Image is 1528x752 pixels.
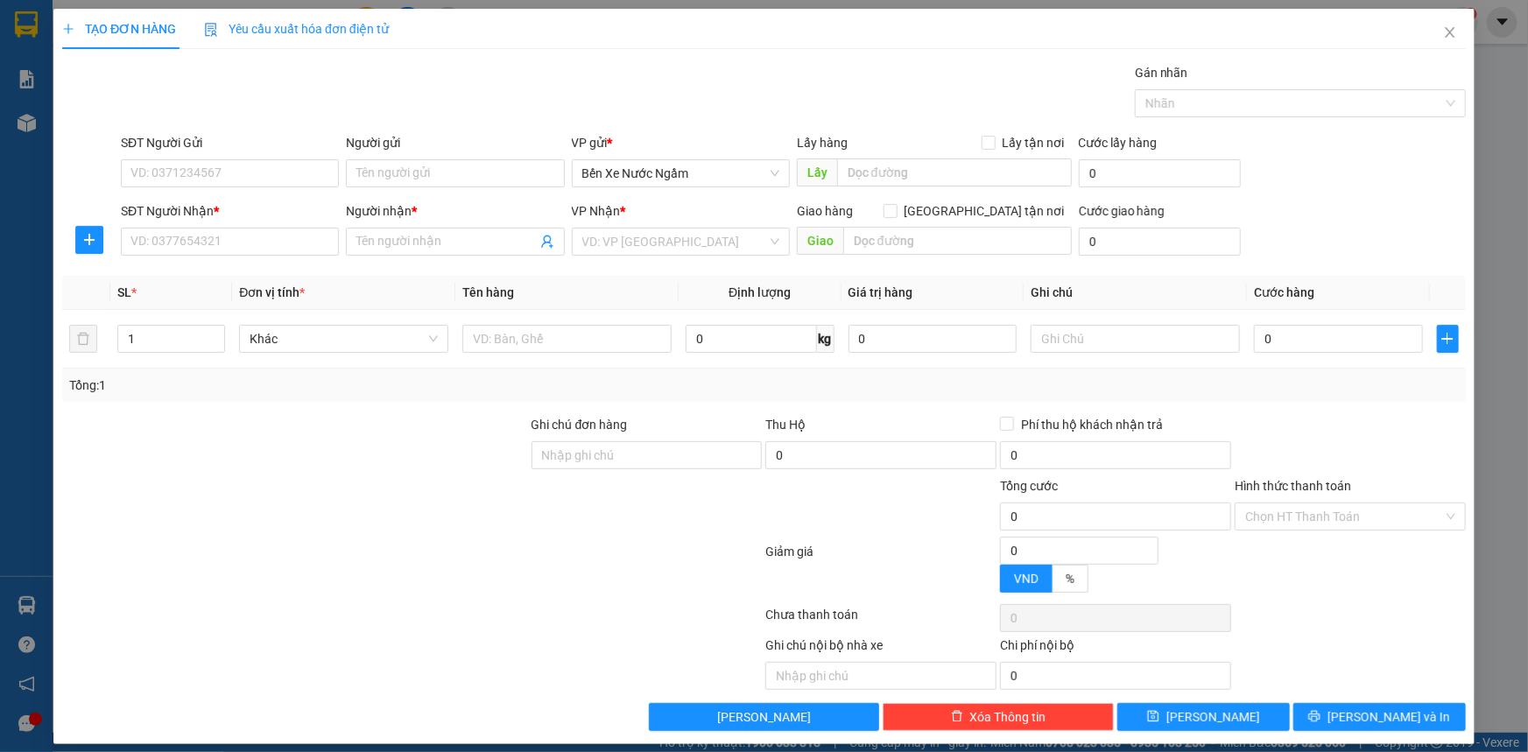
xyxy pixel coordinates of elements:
[765,418,806,432] span: Thu Hộ
[837,158,1072,186] input: Dọc đường
[898,201,1072,221] span: [GEOGRAPHIC_DATA] tận nơi
[1309,710,1321,724] span: printer
[204,22,389,36] span: Yêu cầu xuất hóa đơn điện tử
[1426,9,1475,58] button: Close
[1000,479,1058,493] span: Tổng cước
[76,226,104,254] button: plus
[346,133,564,152] div: Người gửi
[69,325,97,353] button: delete
[117,285,131,299] span: SL
[532,418,628,432] label: Ghi chú đơn hàng
[1328,707,1451,727] span: [PERSON_NAME] và In
[1079,204,1165,218] label: Cước giao hàng
[764,605,999,636] div: Chưa thanh toán
[62,22,176,36] span: TẠO ĐƠN HÀNG
[848,325,1017,353] input: 0
[1147,710,1159,724] span: save
[462,325,672,353] input: VD: Bàn, Ghế
[1066,572,1074,586] span: %
[883,703,1114,731] button: deleteXóa Thông tin
[843,227,1072,255] input: Dọc đường
[239,285,305,299] span: Đơn vị tính
[1031,325,1240,353] input: Ghi Chú
[1254,285,1314,299] span: Cước hàng
[250,326,438,352] span: Khác
[121,201,339,221] div: SĐT Người Nhận
[649,703,880,731] button: [PERSON_NAME]
[532,441,763,469] input: Ghi chú đơn hàng
[797,204,853,218] span: Giao hàng
[817,325,834,353] span: kg
[540,235,554,249] span: user-add
[970,707,1046,727] span: Xóa Thông tin
[996,133,1072,152] span: Lấy tận nơi
[1166,707,1260,727] span: [PERSON_NAME]
[1079,228,1241,256] input: Cước giao hàng
[764,542,999,601] div: Giảm giá
[848,285,913,299] span: Giá trị hàng
[797,158,837,186] span: Lấy
[1437,325,1459,353] button: plus
[62,23,74,35] span: plus
[1293,703,1466,731] button: printer[PERSON_NAME] và In
[1443,25,1457,39] span: close
[572,204,621,218] span: VP Nhận
[797,227,843,255] span: Giao
[1235,479,1351,493] label: Hình thức thanh toán
[1438,332,1458,346] span: plus
[204,23,218,37] img: icon
[69,376,590,395] div: Tổng: 1
[462,285,514,299] span: Tên hàng
[346,201,564,221] div: Người nhận
[717,707,811,727] span: [PERSON_NAME]
[572,133,790,152] div: VP gửi
[1014,415,1170,434] span: Phí thu hộ khách nhận trả
[765,636,996,662] div: Ghi chú nội bộ nhà xe
[951,710,963,724] span: delete
[121,133,339,152] div: SĐT Người Gửi
[1024,276,1247,310] th: Ghi chú
[1079,159,1241,187] input: Cước lấy hàng
[1135,66,1188,80] label: Gán nhãn
[1117,703,1290,731] button: save[PERSON_NAME]
[1079,136,1158,150] label: Cước lấy hàng
[77,233,103,247] span: plus
[729,285,791,299] span: Định lượng
[1000,636,1231,662] div: Chi phí nội bộ
[765,662,996,690] input: Nhập ghi chú
[797,136,848,150] span: Lấy hàng
[582,160,779,186] span: Bến Xe Nước Ngầm
[1014,572,1039,586] span: VND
